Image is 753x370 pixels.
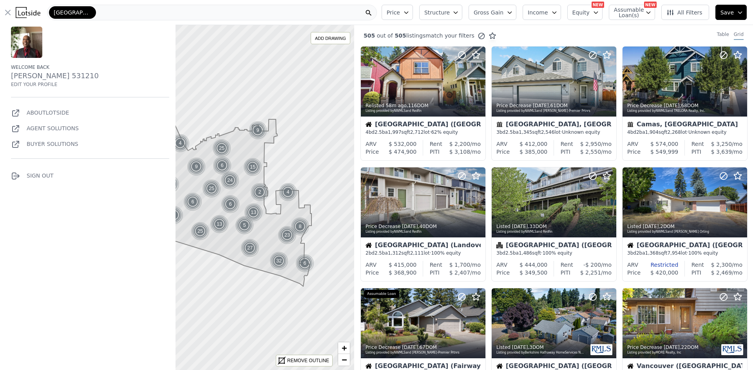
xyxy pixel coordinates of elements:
span: − [342,355,347,365]
div: 23 [278,226,297,244]
time: 2025-08-18 02:52 [512,224,528,229]
div: 18 [161,175,179,194]
button: Price [382,5,413,20]
a: Listed [DATE],33DOMListing provided byNWMLSand RedfinCondominium[GEOGRAPHIC_DATA] ([GEOGRAPHIC_DA... [491,167,616,282]
span: $ 1,700 [449,262,470,268]
div: Table [717,31,729,40]
img: Condominium [496,242,503,248]
span: Equity [572,9,590,16]
span: 2,111 [410,250,424,256]
a: Price Decrease [DATE],68DOMListing provided byNWMLSand TRELORA Realty, Inc.TownhouseCamas, [GEOGR... [622,46,747,161]
time: 2025-08-18 18:29 [664,103,680,108]
div: Price Decrease , 61 DOM [496,102,612,109]
div: 8 [291,217,310,236]
img: g1.png [221,195,240,214]
img: House [627,363,634,369]
span: $ 2,550 [580,149,601,155]
div: /mo [440,148,481,156]
span: 505 [364,32,375,39]
span: 2,712 [410,129,424,135]
a: [PERSON_NAME] 531210 [11,72,99,80]
img: House [366,363,372,369]
div: Price Decrease , 40 DOM [366,223,481,230]
div: 4 bd 2 ba sqft lot · Unknown equity [627,129,742,135]
button: All Filters [661,5,709,20]
img: g1.png [291,217,310,236]
div: Listed , 2 DOM [627,223,743,230]
a: Buyer Solutions [11,141,78,147]
div: NEW [644,2,657,8]
img: g1.png [187,157,206,176]
span: 1,345 [519,129,532,135]
a: Listed [DATE],2DOMListing provided byNWMLSand [PERSON_NAME] OrtingHouse[GEOGRAPHIC_DATA] ([GEOGRA... [622,167,747,282]
a: Edit your profile [11,82,57,87]
div: Rent [691,140,704,148]
span: $ 420,000 [650,269,678,276]
div: 15 [243,158,262,176]
div: Price [366,148,379,156]
div: PITI [430,148,440,156]
div: 6 [295,254,314,273]
img: g1.png [202,179,221,198]
button: Sign out [11,171,54,181]
div: 3 bd 2.5 ba sqft lot · Unknown equity [496,129,612,135]
span: Income [528,9,548,16]
div: Restricted [638,261,678,269]
div: 25 [191,222,210,241]
div: 2 bd 2.5 ba sqft lot · 100% equity [366,250,481,256]
div: Price Decrease , 22 DOM [627,344,715,350]
div: /mo [573,261,612,269]
button: Gross Gain [469,5,516,20]
div: 32 [270,251,288,270]
img: g1.png [279,183,298,201]
img: avatar [11,27,42,58]
span: $ 2,950 [580,141,601,147]
img: House [627,242,634,248]
div: /mo [573,140,612,148]
span: $ 3,250 [711,141,732,147]
img: g1.png [221,171,240,190]
div: Listing provided by NWMLS and TRELORA Realty, Inc. [627,109,743,113]
div: 4 [279,183,297,201]
div: REMOVE OUTLINE [287,357,329,364]
time: 2025-08-20 17:34 [386,103,407,108]
span: $ 2,469 [711,269,732,276]
div: Price [496,148,510,156]
div: NEW [592,2,604,8]
img: Townhouse [627,121,634,128]
div: out of listings [354,32,496,40]
div: 2 [250,183,269,201]
div: 5 [235,216,254,235]
span: 1,486 [519,250,532,256]
button: Save [715,5,747,20]
span: $ 574,000 [650,141,678,147]
span: $ 444,000 [519,262,547,268]
div: 13 [210,215,229,233]
div: 27 [241,239,259,257]
a: Zoom out [338,354,350,366]
div: ADD DRAWING [311,32,350,44]
div: 4 bd 2.5 ba sqft lot · 62% equity [366,129,481,135]
div: PITI [691,148,701,156]
a: Price Decrease [DATE],61DOMListing provided byNWMLSand [PERSON_NAME]-Premier PrtnrsTownhouse[GEOG... [491,46,616,161]
div: Rent [561,140,573,148]
span: $ 415,000 [389,262,416,268]
div: Grid [734,31,744,40]
div: /mo [440,269,481,277]
div: 13 [244,203,263,222]
div: /mo [701,148,742,156]
span: $ 532,000 [389,141,416,147]
span: $ 385,000 [519,149,547,155]
a: Zoom in [338,342,350,354]
a: AboutLotside [27,110,69,116]
img: g1.png [278,226,297,244]
div: 9 [248,121,267,140]
div: PITI [561,148,570,156]
time: 2025-08-17 16:35 [402,345,418,350]
span: 7,954 [667,250,681,256]
div: Relisted , 116 DOM [366,102,481,109]
div: Price [496,269,510,277]
div: 3 [165,206,183,225]
span: Save [720,9,734,16]
img: g1.png [191,222,210,241]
